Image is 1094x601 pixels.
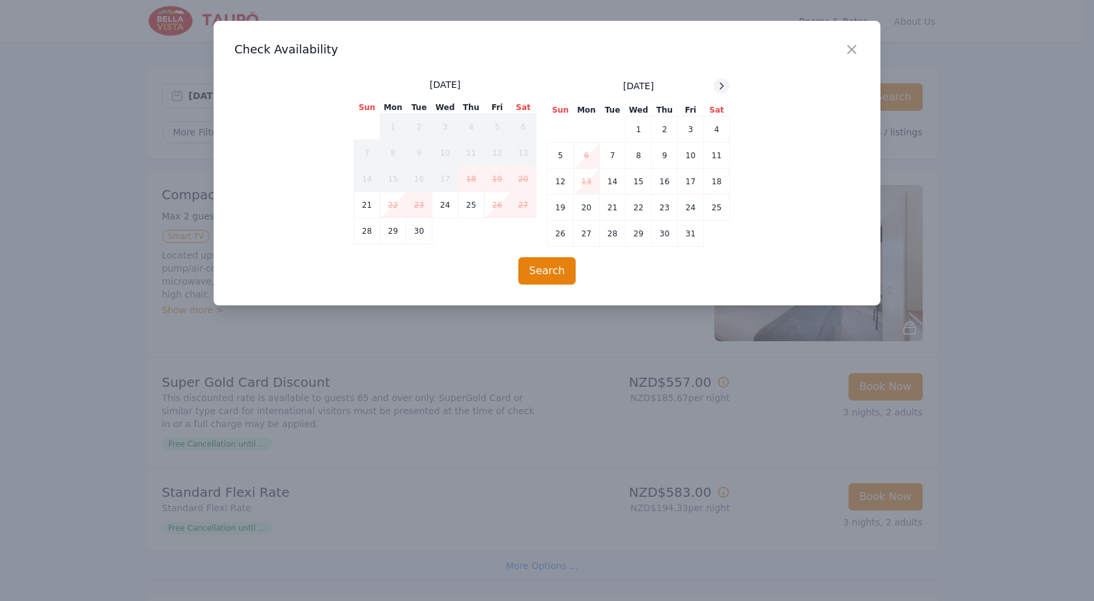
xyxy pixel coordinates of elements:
[652,195,678,221] td: 23
[354,192,380,218] td: 21
[600,104,626,117] th: Tue
[380,166,406,192] td: 15
[626,195,652,221] td: 22
[626,117,652,143] td: 1
[704,169,730,195] td: 18
[511,166,537,192] td: 20
[678,117,704,143] td: 3
[652,143,678,169] td: 9
[406,218,432,244] td: 30
[484,102,511,114] th: Fri
[704,143,730,169] td: 11
[600,195,626,221] td: 21
[484,140,511,166] td: 12
[484,166,511,192] td: 19
[574,143,600,169] td: 6
[432,114,458,140] td: 3
[406,114,432,140] td: 2
[574,104,600,117] th: Mon
[626,221,652,247] td: 29
[600,221,626,247] td: 28
[574,195,600,221] td: 20
[623,79,654,92] span: [DATE]
[678,195,704,221] td: 24
[432,192,458,218] td: 24
[678,169,704,195] td: 17
[484,192,511,218] td: 26
[626,104,652,117] th: Wed
[678,104,704,117] th: Fri
[574,169,600,195] td: 13
[354,102,380,114] th: Sun
[380,102,406,114] th: Mon
[458,166,484,192] td: 18
[626,169,652,195] td: 15
[704,117,730,143] td: 4
[652,169,678,195] td: 16
[652,117,678,143] td: 2
[406,166,432,192] td: 16
[458,114,484,140] td: 4
[548,143,574,169] td: 5
[354,140,380,166] td: 7
[511,192,537,218] td: 27
[548,169,574,195] td: 12
[678,221,704,247] td: 31
[432,166,458,192] td: 17
[380,218,406,244] td: 29
[518,257,576,285] button: Search
[678,143,704,169] td: 10
[548,104,574,117] th: Sun
[406,192,432,218] td: 23
[652,221,678,247] td: 30
[548,221,574,247] td: 26
[511,102,537,114] th: Sat
[432,102,458,114] th: Wed
[380,114,406,140] td: 1
[432,140,458,166] td: 10
[548,195,574,221] td: 19
[458,140,484,166] td: 11
[626,143,652,169] td: 8
[380,140,406,166] td: 8
[354,166,380,192] td: 14
[600,143,626,169] td: 7
[652,104,678,117] th: Thu
[511,140,537,166] td: 13
[574,221,600,247] td: 27
[511,114,537,140] td: 6
[458,102,484,114] th: Thu
[704,195,730,221] td: 25
[354,218,380,244] td: 28
[406,140,432,166] td: 9
[600,169,626,195] td: 14
[380,192,406,218] td: 22
[704,104,730,117] th: Sat
[430,78,460,91] span: [DATE]
[406,102,432,114] th: Tue
[484,114,511,140] td: 5
[458,192,484,218] td: 25
[234,42,860,57] h3: Check Availability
